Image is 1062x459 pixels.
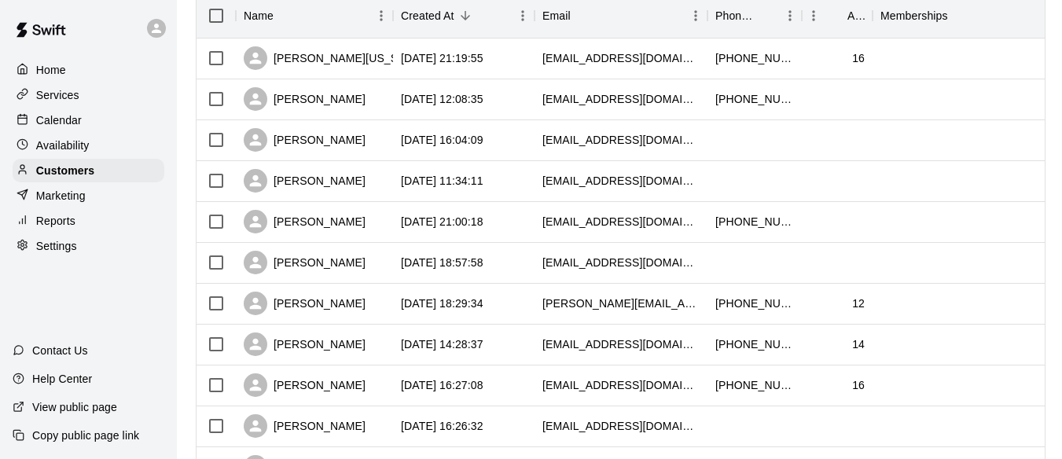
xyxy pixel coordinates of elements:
[13,134,164,157] a: Availability
[542,214,700,229] div: stewartjenn@gmail.com
[36,163,94,178] p: Customers
[244,87,366,111] div: [PERSON_NAME]
[715,336,794,352] div: +14802470676
[36,87,79,103] p: Services
[244,210,366,233] div: [PERSON_NAME]
[802,4,825,28] button: Menu
[36,62,66,78] p: Home
[13,159,164,182] a: Customers
[401,418,483,434] div: 2025-08-20 16:26:32
[244,414,366,438] div: [PERSON_NAME]
[825,5,847,27] button: Sort
[244,46,428,70] div: [PERSON_NAME][US_STATE]
[852,336,865,352] div: 14
[542,336,700,352] div: sdnielsensd@hotmail.com
[715,377,794,393] div: +15103780791
[715,296,794,311] div: +12542652432
[401,377,483,393] div: 2025-08-20 16:27:08
[244,251,366,274] div: [PERSON_NAME]
[948,5,970,27] button: Sort
[571,5,593,27] button: Sort
[13,83,164,107] a: Services
[542,377,700,393] div: vaehball@icloud.com
[542,173,700,189] div: jensa1981@yahoo.com
[511,4,535,28] button: Menu
[401,91,483,107] div: 2025-09-08 12:08:35
[401,50,483,66] div: 2025-09-08 21:19:55
[715,91,794,107] div: +14802501003
[36,213,75,229] p: Reports
[274,5,296,27] button: Sort
[36,188,86,204] p: Marketing
[244,169,366,193] div: [PERSON_NAME]
[13,58,164,82] a: Home
[852,50,865,66] div: 16
[13,234,164,258] a: Settings
[244,373,366,397] div: [PERSON_NAME]
[756,5,778,27] button: Sort
[36,238,77,254] p: Settings
[401,255,483,270] div: 2025-08-26 18:57:58
[244,128,366,152] div: [PERSON_NAME]
[542,91,700,107] div: eggsfamilyof6@gmail.com
[401,132,483,148] div: 2025-08-28 16:04:09
[454,5,476,27] button: Sort
[542,50,700,66] div: jalliyahwashington223@gmail.com
[542,255,700,270] div: azrisingweber@gmail.com
[401,214,483,229] div: 2025-08-26 21:00:18
[369,4,393,28] button: Menu
[715,214,794,229] div: +14252410243
[244,292,366,315] div: [PERSON_NAME]
[684,4,707,28] button: Menu
[13,108,164,132] a: Calendar
[32,343,88,358] p: Contact Us
[32,428,139,443] p: Copy public page link
[778,4,802,28] button: Menu
[401,296,483,311] div: 2025-08-22 18:29:34
[32,399,117,415] p: View public page
[542,296,700,311] div: aaron.james.cantrell@gmail.com
[13,184,164,207] a: Marketing
[852,296,865,311] div: 12
[32,371,92,387] p: Help Center
[13,209,164,233] a: Reports
[401,336,483,352] div: 2025-08-21 14:28:37
[244,332,366,356] div: [PERSON_NAME]
[401,173,483,189] div: 2025-08-27 11:34:11
[36,112,82,128] p: Calendar
[542,418,700,434] div: aniyahjaiman.2026@gmail.com
[542,132,700,148] div: jensaw1981@yahoo.com
[852,377,865,393] div: 16
[36,138,90,153] p: Availability
[715,50,794,66] div: +16233296466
